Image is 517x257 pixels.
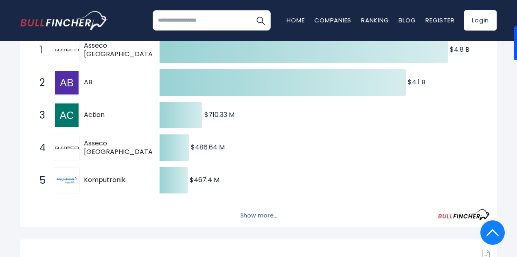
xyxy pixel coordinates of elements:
a: Blog [399,16,416,24]
button: Show more... [235,209,282,222]
text: $4.1 B [408,77,425,87]
img: bullfincher logo [20,11,108,30]
img: Action [55,103,79,127]
span: AB [84,78,145,87]
span: Asseco [GEOGRAPHIC_DATA] [84,139,156,156]
text: $486.64 M [191,143,225,152]
img: AB [55,71,79,94]
text: $467.4 M [190,175,219,185]
span: 2 [35,76,44,90]
a: Go to homepage [20,11,108,30]
a: Home [287,16,305,24]
text: $4.8 B [450,45,469,54]
a: Login [464,10,497,31]
img: Komputronik [55,169,79,192]
a: Ranking [361,16,389,24]
span: Action [84,111,145,119]
span: 4 [35,141,44,155]
span: 1 [35,43,44,57]
span: 5 [35,174,44,187]
button: Search [250,10,271,31]
span: Komputronik [84,176,145,185]
span: Asseco [GEOGRAPHIC_DATA] [84,42,156,59]
a: Register [425,16,454,24]
span: 3 [35,108,44,122]
text: $710.33 M [204,110,234,119]
img: Asseco South Eastern Europe [55,147,79,149]
img: Asseco Poland [55,49,79,51]
a: Companies [314,16,351,24]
